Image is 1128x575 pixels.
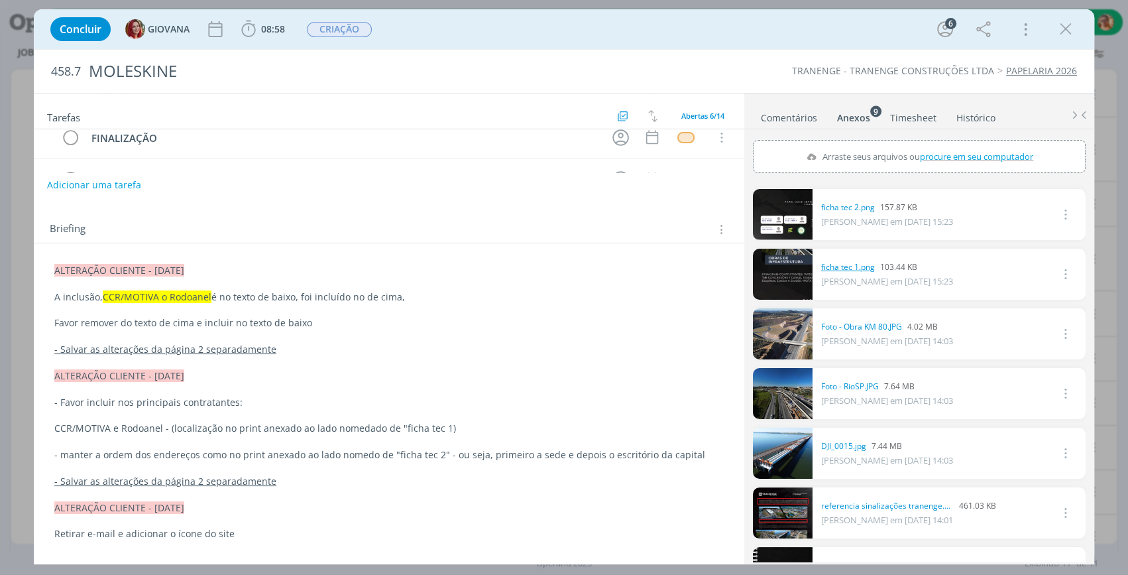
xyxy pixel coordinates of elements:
div: 157.87 KB [821,202,953,214]
span: Tarefas [47,108,80,124]
span: procure em seu computador [920,151,1033,162]
span: [PERSON_NAME] em [DATE] 15:23 [821,216,953,227]
button: Concluir [50,17,111,41]
span: GIOVANA [148,25,190,34]
span: Concluir [60,24,101,34]
p: - manter a ordem dos endereços como no print anexado ao lado nomedo de "ficha tec 2" - ou seja, p... [54,448,724,462]
div: 2.44 MB [821,560,915,572]
p: CCR/MOTIVA e Rodoanel - (localização no print anexado ao lado nomedado de "ficha tec 1) [54,422,724,435]
span: CCR/MOTIVA o Rodoanel [103,290,211,303]
button: Adicionar uma tarefa [46,173,142,197]
span: ALTERAÇÃO CLIENTE - [DATE] [54,264,184,277]
div: 7.44 MB [821,440,953,452]
span: [PERSON_NAME] em [DATE] 14:01 [821,514,953,526]
a: Foto - RioSP.JPG [821,381,879,393]
sup: 9 [870,105,881,117]
img: G [125,19,145,39]
a: PAPELARIA 2026 [1006,64,1077,77]
a: Comentários [760,105,818,125]
span: [PERSON_NAME] em [DATE] 14:03 [821,395,953,407]
div: ENTREGUE [85,172,600,188]
p: A inclusão, é no texto de baixo, foi incluído no de cima, [54,290,724,304]
span: Briefing [50,221,85,238]
span: ALTERAÇÃO CLIENTE - [DATE] [54,369,184,382]
button: GGIOVANA [125,19,190,39]
div: 4.02 MB [821,321,953,333]
p: - Favor incluir nos principais contratantes: [54,396,724,409]
u: - Salvar as alterações da página 2 separadamente [54,343,276,355]
div: FINALIZAÇÃO [85,130,600,147]
u: - Salvar as alterações da página 2 separadamente [54,554,276,566]
span: CRIAÇÃO [307,22,372,37]
div: 6 [945,18,956,29]
div: 103.44 KB [821,261,953,273]
p: Favor remover do texto de cima e incluir no texto de baixo [54,316,724,330]
span: 458.7 [51,64,81,79]
u: - Salvar as alterações da página 2 separadamente [54,475,276,487]
a: Histórico [956,105,996,125]
a: referencia sinalizações tranenge.png [821,500,954,512]
a: DJI_0015.jpg [821,440,866,452]
img: arrow-down-up.svg [648,110,657,122]
a: CAPA.png [821,560,858,572]
div: dialog [34,9,1094,564]
label: Arraste seus arquivos ou [801,148,1037,165]
button: 6 [934,19,956,40]
a: ficha tec 1.png [821,261,875,273]
button: 08:58 [238,19,288,40]
div: 7.64 MB [821,381,953,393]
span: [PERSON_NAME] em [DATE] 14:03 [821,454,953,466]
a: Foto - Obra KM 80.JPG [821,321,902,333]
span: 08:58 [261,23,285,35]
button: CRIAÇÃO [306,21,372,38]
div: MOLESKINE [84,55,644,88]
span: Abertas 6/14 [681,111,724,121]
a: Timesheet [889,105,937,125]
div: Anexos [837,111,870,125]
div: 461.03 KB [821,500,996,512]
a: ficha tec 2.png [821,202,875,214]
span: [PERSON_NAME] em [DATE] 15:23 [821,275,953,287]
a: TRANENGE - TRANENGE CONSTRUÇÕES LTDA [792,64,994,77]
p: Retirar e-mail e adicionar o ícone do site [54,527,724,541]
span: [PERSON_NAME] em [DATE] 14:03 [821,335,953,347]
span: ALTERAÇÃO CLIENTE - [DATE] [54,501,184,514]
